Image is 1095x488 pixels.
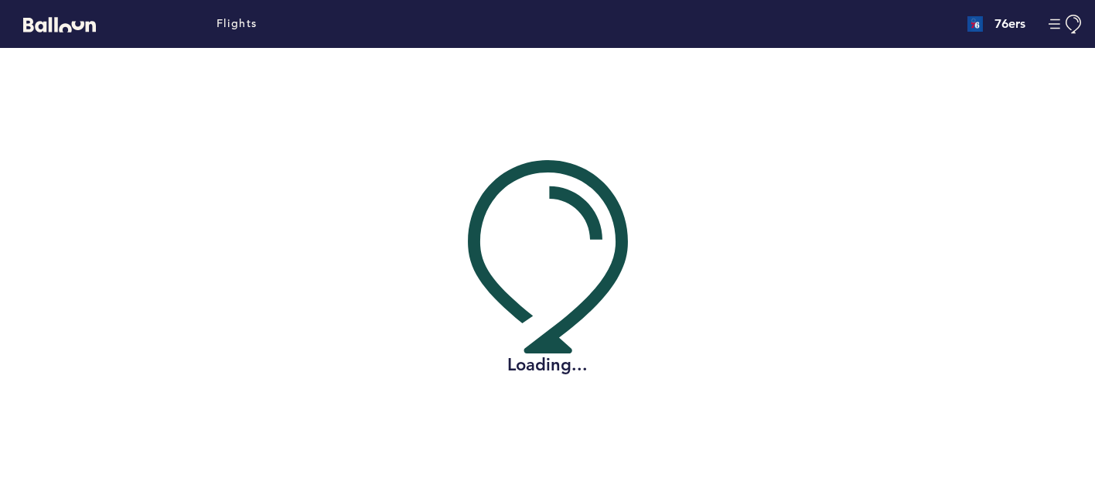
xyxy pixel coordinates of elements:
[12,15,96,32] a: Balloon
[217,15,258,32] a: Flights
[994,15,1025,33] h4: 76ers
[468,353,628,377] h2: Loading...
[1049,15,1083,34] button: Manage Account
[23,17,96,32] svg: Balloon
